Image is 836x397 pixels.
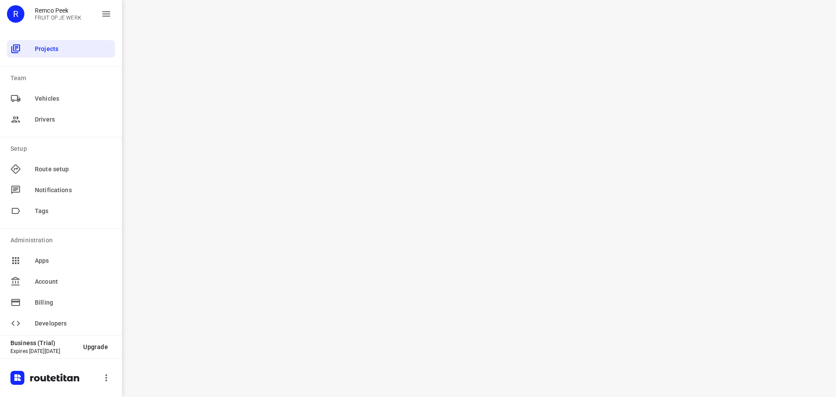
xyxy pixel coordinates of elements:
div: Vehicles [7,90,115,107]
span: Vehicles [35,94,111,103]
div: R [7,5,24,23]
p: Administration [10,236,115,245]
span: Drivers [35,115,111,124]
span: Apps [35,256,111,265]
div: Notifications [7,181,115,199]
div: Apps [7,252,115,269]
span: Account [35,277,111,286]
span: Billing [35,298,111,307]
p: Remco Peek [35,7,81,14]
button: Upgrade [76,339,115,355]
span: Notifications [35,186,111,195]
p: Setup [10,144,115,153]
div: Route setup [7,160,115,178]
span: Developers [35,319,111,328]
div: Billing [7,294,115,311]
span: Tags [35,207,111,216]
p: Business (Trial) [10,339,76,346]
div: Drivers [7,111,115,128]
div: Developers [7,315,115,332]
div: Account [7,273,115,290]
div: Projects [7,40,115,58]
div: Tags [7,202,115,220]
span: Route setup [35,165,111,174]
span: Projects [35,44,111,54]
p: Team [10,74,115,83]
span: Upgrade [83,343,108,350]
p: Expires [DATE][DATE] [10,348,76,354]
p: FRUIT OP JE WERK [35,15,81,21]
